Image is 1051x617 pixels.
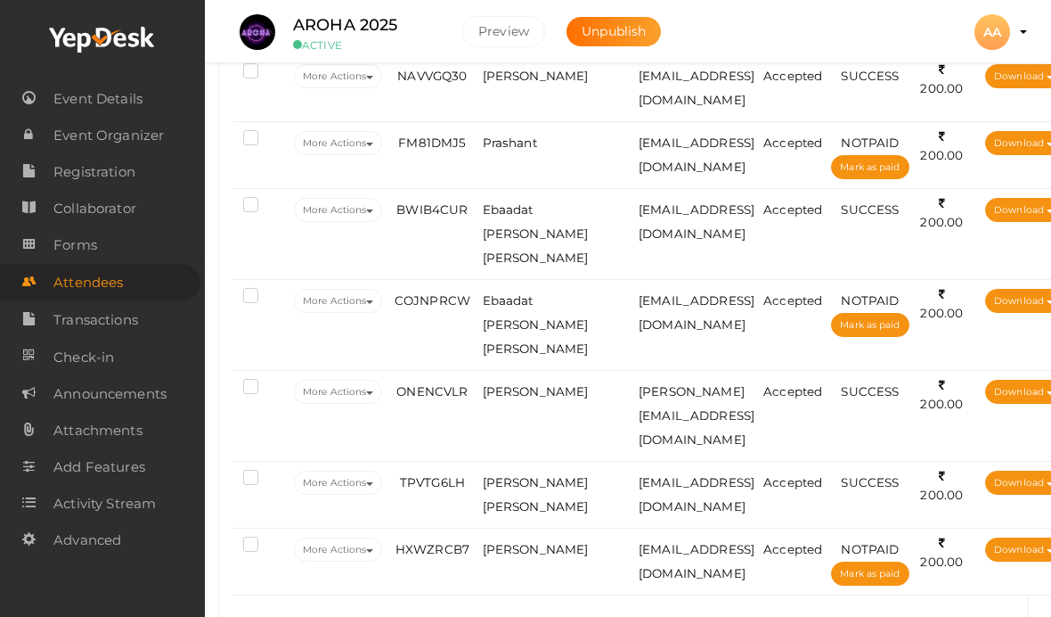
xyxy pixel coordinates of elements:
[920,62,963,95] span: 200.00
[293,38,436,52] small: ACTIVE
[294,64,382,88] button: More Actions
[400,475,465,489] span: TPVTG6LH
[53,340,114,375] span: Check-in
[483,475,589,514] span: [PERSON_NAME] [PERSON_NAME]
[639,69,754,107] span: [EMAIL_ADDRESS][DOMAIN_NAME]
[396,202,468,217] span: BWIB4CUR
[831,155,908,179] button: Mark as paid
[483,384,589,399] span: [PERSON_NAME]
[53,154,135,190] span: Registration
[763,293,822,308] span: Accepted
[920,287,963,320] span: 200.00
[974,14,1010,50] div: AA
[639,293,754,332] span: [EMAIL_ADDRESS][DOMAIN_NAME]
[974,24,1010,40] profile-pic: AA
[53,486,156,522] span: Activity Stream
[395,542,469,556] span: HXWZRCB7
[294,380,382,404] button: More Actions
[53,265,123,300] span: Attendees
[53,191,136,226] span: Collaborator
[483,69,589,83] span: [PERSON_NAME]
[841,69,899,83] span: SUCCESS
[763,136,822,150] span: Accepted
[293,12,397,38] label: AROHA 2025
[639,542,754,580] span: [EMAIL_ADDRESS][DOMAIN_NAME]
[840,319,900,331] span: Mark as paid
[831,313,908,337] button: Mark as paid
[763,542,822,556] span: Accepted
[763,475,822,489] span: Accepted
[831,562,908,586] button: Mark as paid
[294,538,382,562] button: More Actions
[841,293,899,308] span: NOTPAID
[840,161,900,173] span: Mark as paid
[483,136,537,150] span: Prashant
[920,469,963,502] span: 200.00
[53,413,143,448] span: Attachments
[840,568,900,580] span: Mark as paid
[294,131,382,155] button: More Actions
[763,384,822,399] span: Accepted
[395,293,470,308] span: COJNPRCW
[841,202,899,217] span: SUCCESS
[294,198,382,222] button: More Actions
[566,17,661,46] button: Unpublish
[639,136,754,174] span: [EMAIL_ADDRESS][DOMAIN_NAME]
[397,69,467,83] span: NAVVGQ30
[483,293,589,356] span: Ebaadat [PERSON_NAME] [PERSON_NAME]
[841,542,899,556] span: NOTPAID
[969,13,1015,51] button: AA
[53,522,121,558] span: Advanced
[920,536,963,569] span: 200.00
[639,202,754,241] span: [EMAIL_ADDRESS][DOMAIN_NAME]
[841,384,899,399] span: SUCCESS
[53,227,97,263] span: Forms
[53,118,164,153] span: Event Organizer
[462,16,545,47] button: Preview
[396,384,468,399] span: ONENCVLR
[294,471,382,495] button: More Actions
[920,378,963,411] span: 200.00
[53,81,143,117] span: Event Details
[398,136,466,150] span: FM81DMJ5
[53,376,167,412] span: Announcements
[639,475,754,514] span: [EMAIL_ADDRESS][DOMAIN_NAME]
[920,196,963,229] span: 200.00
[841,475,899,489] span: SUCCESS
[240,14,275,50] img: UG3MQEGT_small.jpeg
[582,23,646,39] span: Unpublish
[483,202,589,265] span: Ebaadat [PERSON_NAME] [PERSON_NAME]
[841,136,899,150] span: NOTPAID
[763,202,822,217] span: Accepted
[294,289,382,313] button: More Actions
[920,129,963,162] span: 200.00
[53,302,138,338] span: Transactions
[763,69,822,83] span: Accepted
[639,384,754,447] span: [PERSON_NAME][EMAIL_ADDRESS][DOMAIN_NAME]
[483,542,589,556] span: [PERSON_NAME]
[53,449,145,485] span: Add Features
